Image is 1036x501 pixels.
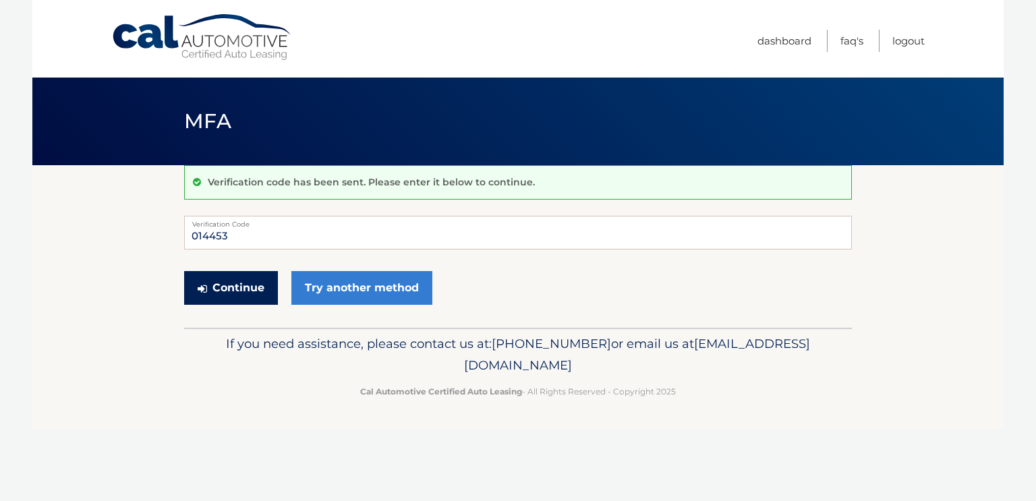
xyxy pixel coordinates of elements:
span: [EMAIL_ADDRESS][DOMAIN_NAME] [464,336,810,373]
span: MFA [184,109,231,134]
label: Verification Code [184,216,852,227]
a: Try another method [291,271,432,305]
span: [PHONE_NUMBER] [492,336,611,351]
p: Verification code has been sent. Please enter it below to continue. [208,176,535,188]
strong: Cal Automotive Certified Auto Leasing [360,386,522,396]
a: FAQ's [840,30,863,52]
a: Dashboard [757,30,811,52]
button: Continue [184,271,278,305]
a: Cal Automotive [111,13,293,61]
a: Logout [892,30,925,52]
p: - All Rights Reserved - Copyright 2025 [193,384,843,399]
p: If you need assistance, please contact us at: or email us at [193,333,843,376]
input: Verification Code [184,216,852,249]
